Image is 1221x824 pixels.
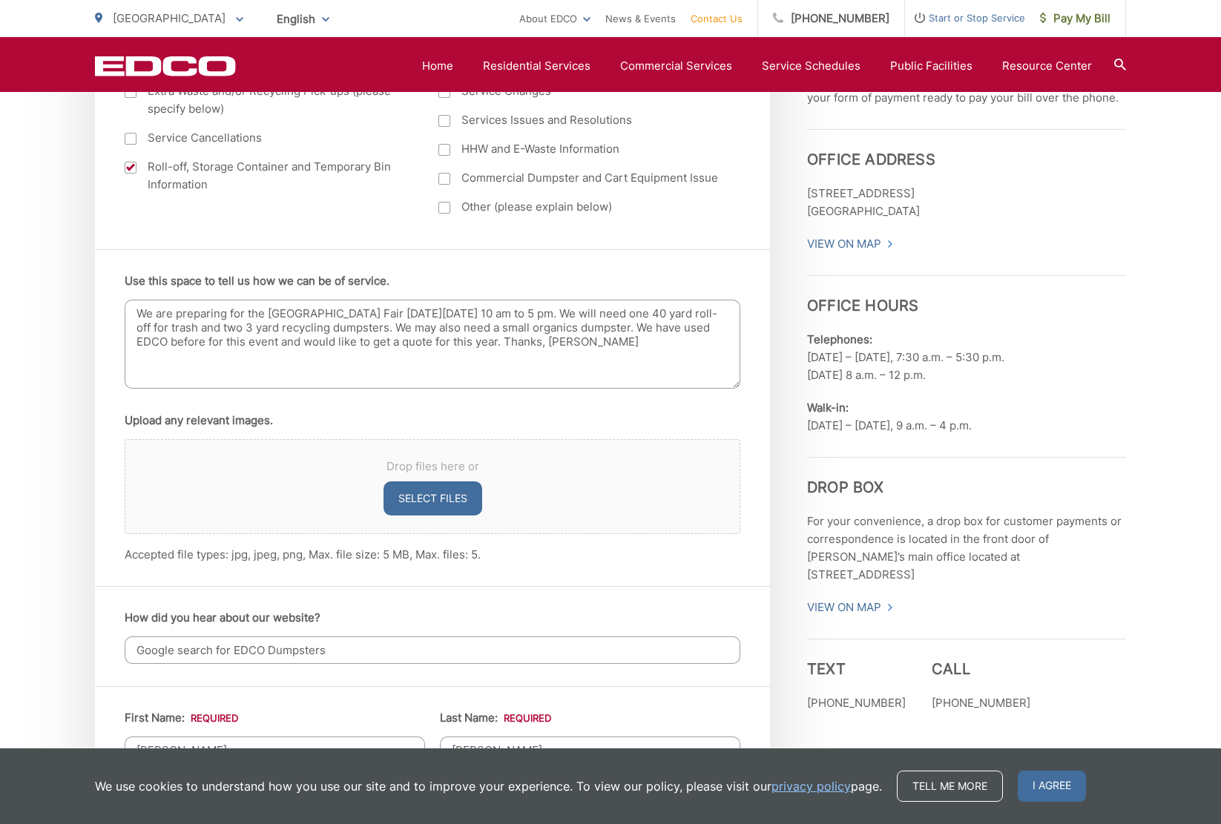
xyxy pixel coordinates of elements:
label: Upload any relevant images. [125,414,273,427]
span: [GEOGRAPHIC_DATA] [113,11,226,25]
a: Contact Us [691,10,743,27]
p: [DATE] – [DATE], 9 a.m. – 4 p.m. [807,399,1126,435]
a: About EDCO [519,10,590,27]
label: Last Name: [440,711,551,725]
label: Extra Waste and/or Recycling Pick-ups (please specify below) [125,82,409,118]
b: Telephones: [807,332,872,346]
a: privacy policy [771,777,851,795]
p: [DATE] – [DATE], 7:30 a.m. – 5:30 p.m. [DATE] 8 a.m. – 12 p.m. [807,331,1126,384]
label: Roll-off, Storage Container and Temporary Bin Information [125,158,409,194]
label: First Name: [125,711,238,725]
h3: Text [807,660,906,678]
h3: Call [932,660,1030,678]
b: Walk-in: [807,401,849,415]
label: Other (please explain below) [438,198,723,216]
a: EDCD logo. Return to the homepage. [95,56,236,76]
h3: Office Hours [807,275,1126,314]
a: View On Map [807,599,894,616]
p: For your convenience, a drop box for customer payments or correspondence is located in the front ... [807,512,1126,584]
label: Services Issues and Resolutions [438,111,723,129]
h3: Drop Box [807,457,1126,496]
a: Tell me more [897,771,1003,802]
a: Public Facilities [890,57,972,75]
label: How did you hear about our website? [125,611,320,624]
p: [PHONE_NUMBER] [807,694,906,712]
p: [STREET_ADDRESS] [GEOGRAPHIC_DATA] [807,185,1126,220]
a: Residential Services [483,57,590,75]
p: [PHONE_NUMBER] [932,694,1030,712]
span: Drop files here or [143,458,722,475]
span: Accepted file types: jpg, jpeg, png, Max. file size: 5 MB, Max. files: 5. [125,547,481,561]
a: Service Schedules [762,57,860,75]
a: View On Map [807,235,894,253]
label: Service Cancellations [125,129,409,147]
p: We use cookies to understand how you use our site and to improve your experience. To view our pol... [95,777,882,795]
button: select files, upload any relevant images. [384,481,482,515]
label: Use this space to tell us how we can be of service. [125,274,389,288]
label: Commercial Dumpster and Cart Equipment Issue [438,169,723,187]
span: Pay My Bill [1040,10,1110,27]
span: English [266,6,340,32]
a: Home [422,57,453,75]
a: Commercial Services [620,57,732,75]
a: Resource Center [1002,57,1092,75]
h3: Office Address [807,129,1126,168]
a: News & Events [605,10,676,27]
label: HHW and E-Waste Information [438,140,723,158]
